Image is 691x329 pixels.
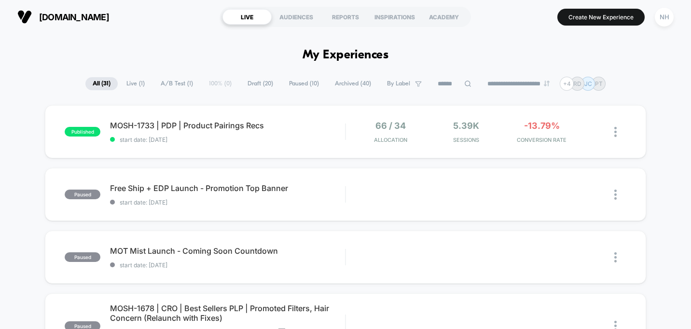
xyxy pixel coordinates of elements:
[544,81,550,86] img: end
[573,80,581,87] p: RD
[110,261,345,269] span: start date: [DATE]
[39,12,109,22] span: [DOMAIN_NAME]
[110,199,345,206] span: start date: [DATE]
[153,77,200,90] span: A/B Test ( 1 )
[370,9,419,25] div: INSPIRATIONS
[524,121,560,131] span: -13.79%
[453,121,479,131] span: 5.39k
[240,77,280,90] span: Draft ( 20 )
[222,9,272,25] div: LIVE
[14,9,112,25] button: [DOMAIN_NAME]
[17,10,32,24] img: Visually logo
[65,252,100,262] span: paused
[328,77,378,90] span: Archived ( 40 )
[655,8,674,27] div: NH
[387,80,410,87] span: By Label
[65,190,100,199] span: paused
[110,303,345,323] span: MOSH-1678 | CRO | Best Sellers PLP | Promoted Filters, Hair Concern (Relaunch with Fixes)
[584,80,592,87] p: JC
[595,80,603,87] p: PT
[110,136,345,143] span: start date: [DATE]
[375,121,406,131] span: 66 / 34
[321,9,370,25] div: REPORTS
[65,127,100,137] span: published
[614,127,617,137] img: close
[110,121,345,130] span: MOSH-1733 | PDP | Product Pairings Recs
[419,9,469,25] div: ACADEMY
[374,137,407,143] span: Allocation
[431,137,502,143] span: Sessions
[303,48,389,62] h1: My Experiences
[119,77,152,90] span: Live ( 1 )
[110,183,345,193] span: Free Ship + EDP Launch - Promotion Top Banner
[272,9,321,25] div: AUDIENCES
[560,77,574,91] div: + 4
[614,190,617,200] img: close
[507,137,578,143] span: CONVERSION RATE
[110,246,345,256] span: MOT Mist Launch - Coming Soon Countdown
[85,77,118,90] span: All ( 31 )
[557,9,645,26] button: Create New Experience
[614,252,617,262] img: close
[282,77,326,90] span: Paused ( 10 )
[652,7,677,27] button: NH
